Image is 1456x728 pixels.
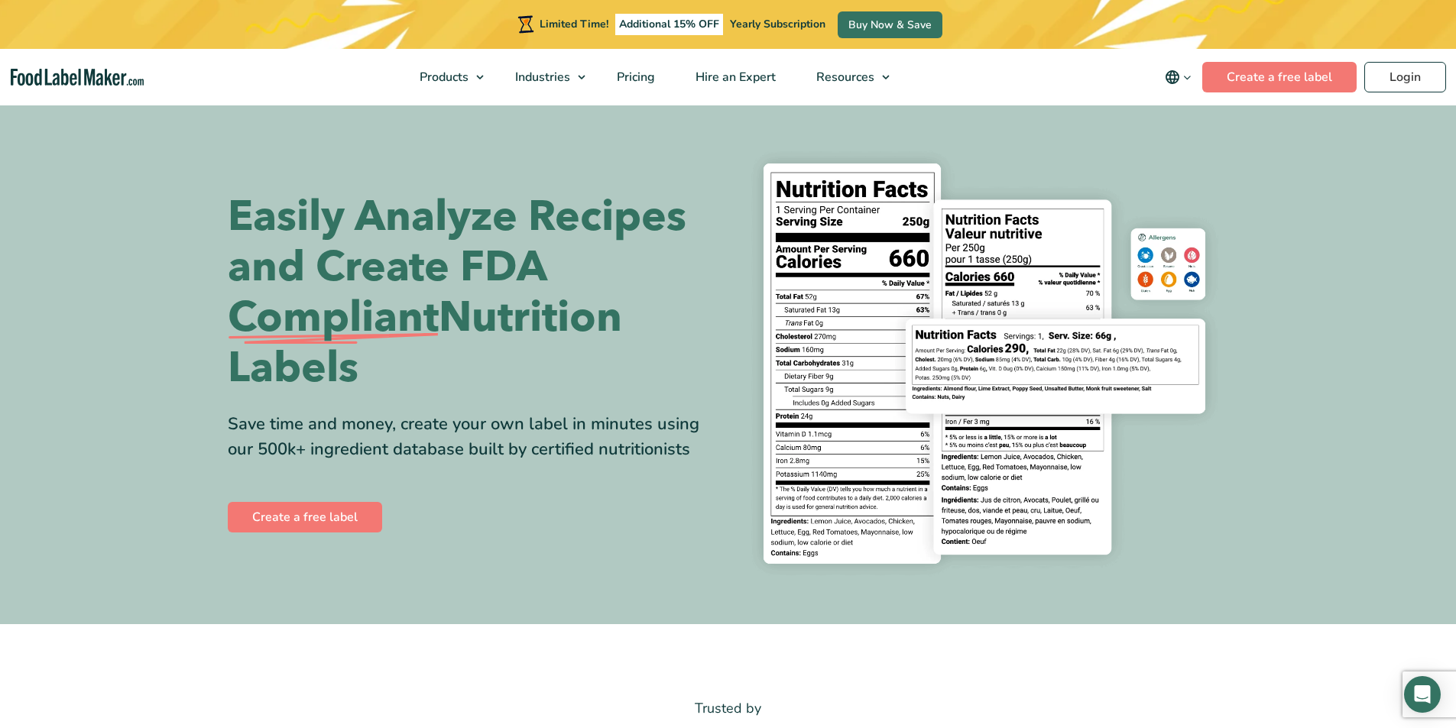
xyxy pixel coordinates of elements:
[730,17,825,31] span: Yearly Subscription
[597,49,672,105] a: Pricing
[228,192,717,393] h1: Easily Analyze Recipes and Create FDA Nutrition Labels
[615,14,723,35] span: Additional 15% OFF
[1404,676,1441,713] div: Open Intercom Messenger
[796,49,897,105] a: Resources
[228,293,439,343] span: Compliant
[228,697,1229,720] p: Trusted by
[511,69,572,86] span: Industries
[1364,62,1446,92] a: Login
[1202,62,1357,92] a: Create a free label
[228,412,717,462] div: Save time and money, create your own label in minutes using our 500k+ ingredient database built b...
[676,49,793,105] a: Hire an Expert
[691,69,777,86] span: Hire an Expert
[540,17,608,31] span: Limited Time!
[400,49,491,105] a: Products
[838,11,942,38] a: Buy Now & Save
[495,49,593,105] a: Industries
[812,69,876,86] span: Resources
[415,69,470,86] span: Products
[228,502,382,532] a: Create a free label
[612,69,657,86] span: Pricing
